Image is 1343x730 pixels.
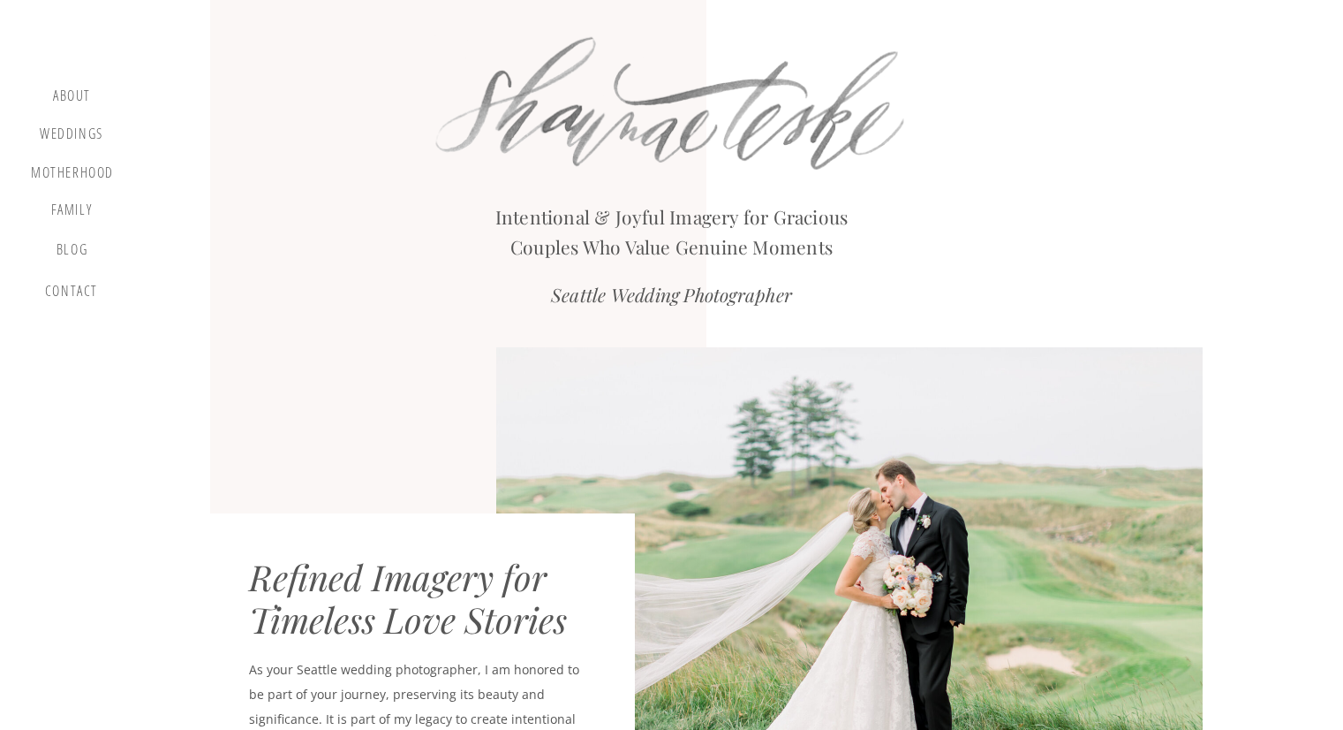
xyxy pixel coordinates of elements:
a: Family [38,202,105,224]
a: blog [46,241,98,266]
i: Seattle Wedding Photographer [551,282,792,307]
a: motherhood [31,164,114,184]
a: contact [41,283,102,307]
a: Weddings [38,125,105,148]
h2: Intentional & Joyful Imagery for Gracious Couples Who Value Genuine Moments [476,202,868,254]
div: Refined Imagery for Timeless Love Stories [249,556,604,640]
a: about [46,87,98,109]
